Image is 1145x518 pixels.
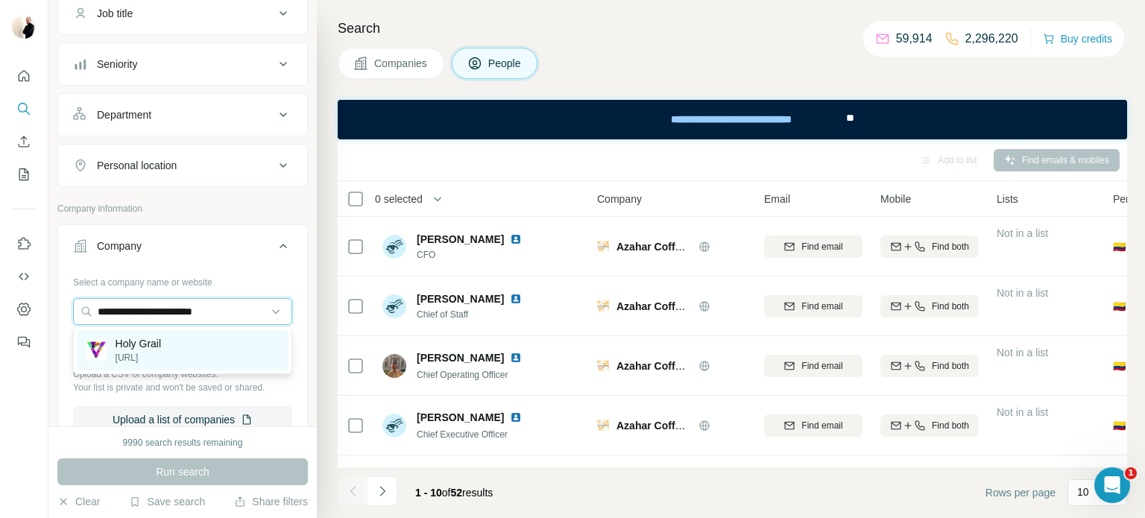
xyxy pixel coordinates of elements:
[880,414,979,437] button: Find both
[97,6,133,21] div: Job title
[12,230,36,257] button: Use Surfe on LinkedIn
[417,429,508,440] span: Chief Executive Officer
[417,232,504,247] span: [PERSON_NAME]
[880,355,979,377] button: Find both
[12,95,36,122] button: Search
[451,487,463,499] span: 52
[510,411,522,423] img: LinkedIn logo
[880,295,979,318] button: Find both
[997,287,1048,299] span: Not in a list
[417,291,504,306] span: [PERSON_NAME]
[58,228,307,270] button: Company
[616,420,737,432] span: Azahar Coffee Company
[415,487,442,499] span: 1 - 10
[1094,467,1130,503] iframe: Intercom live chat
[801,359,842,373] span: Find email
[58,148,307,183] button: Personal location
[58,46,307,82] button: Seniority
[801,419,842,432] span: Find email
[616,241,737,253] span: Azahar Coffee Company
[932,419,969,432] span: Find both
[417,350,504,365] span: [PERSON_NAME]
[597,360,609,372] img: Logo of Azahar Coffee Company
[764,355,862,377] button: Find email
[1113,239,1126,254] span: 🇨🇴
[338,100,1127,139] iframe: Banner
[764,236,862,258] button: Find email
[880,192,911,206] span: Mobile
[415,487,493,499] span: results
[116,351,161,364] p: [URL]
[965,30,1018,48] p: 2,296,220
[510,293,522,305] img: LinkedIn logo
[1113,359,1126,373] span: 🇨🇴
[12,296,36,323] button: Dashboard
[616,360,737,372] span: Azahar Coffee Company
[73,367,292,381] p: Upload a CSV of company websites.
[932,359,969,373] span: Find both
[57,202,308,215] p: Company information
[880,236,979,258] button: Find both
[764,295,862,318] button: Find email
[1113,418,1126,433] span: 🇨🇴
[764,414,862,437] button: Find email
[382,235,406,259] img: Avatar
[12,329,36,356] button: Feedback
[234,494,308,509] button: Share filters
[73,270,292,289] div: Select a company name or website
[616,300,737,312] span: Azahar Coffee Company
[764,192,790,206] span: Email
[488,56,523,71] span: People
[442,487,451,499] span: of
[86,340,107,361] img: Holy Grail
[597,192,642,206] span: Company
[1125,467,1137,479] span: 1
[58,97,307,133] button: Department
[510,233,522,245] img: LinkedIn logo
[997,406,1048,418] span: Not in a list
[375,192,423,206] span: 0 selected
[801,300,842,313] span: Find email
[417,248,528,262] span: CFO
[997,227,1048,239] span: Not in a list
[374,56,429,71] span: Companies
[12,15,36,39] img: Avatar
[1043,28,1112,49] button: Buy credits
[932,300,969,313] span: Find both
[997,192,1018,206] span: Lists
[97,57,137,72] div: Seniority
[997,466,1048,478] span: Not in a list
[510,352,522,364] img: LinkedIn logo
[368,476,397,506] button: Navigate to next page
[382,294,406,318] img: Avatar
[597,420,609,432] img: Logo of Azahar Coffee Company
[382,414,406,438] img: Avatar
[12,263,36,290] button: Use Surfe API
[57,494,100,509] button: Clear
[116,336,161,351] p: Holy Grail
[801,240,842,253] span: Find email
[129,494,205,509] button: Save search
[12,161,36,188] button: My lists
[338,18,1127,39] h4: Search
[12,128,36,155] button: Enrich CSV
[97,239,142,253] div: Company
[97,107,151,122] div: Department
[417,410,504,425] span: [PERSON_NAME]
[123,436,243,449] div: 9990 search results remaining
[417,308,528,321] span: Chief of Staff
[896,30,933,48] p: 59,914
[73,381,292,394] p: Your list is private and won't be saved or shared.
[985,485,1056,500] span: Rows per page
[1113,299,1126,314] span: 🇨🇴
[597,300,609,312] img: Logo of Azahar Coffee Company
[73,406,292,433] button: Upload a list of companies
[382,354,406,378] img: Avatar
[597,241,609,253] img: Logo of Azahar Coffee Company
[997,347,1048,359] span: Not in a list
[417,370,508,380] span: Chief Operating Officer
[1077,484,1089,499] p: 10
[12,63,36,89] button: Quick start
[932,240,969,253] span: Find both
